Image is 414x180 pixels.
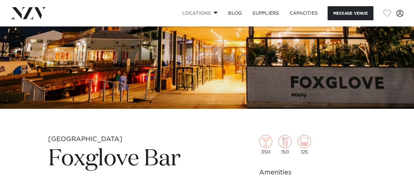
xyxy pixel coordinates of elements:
[247,6,284,20] a: SUPPLIERS
[10,7,46,19] img: nzv-logo.png
[279,135,292,148] img: dining.png
[284,6,323,20] a: Capacities
[279,135,292,155] div: 150
[259,135,272,155] div: 350
[223,6,247,20] a: BLOG
[259,168,366,177] h6: Amenities
[298,135,311,148] img: theatre.png
[48,144,213,174] h1: Foxglove Bar
[177,6,223,20] a: Locations
[328,6,373,20] button: Message Venue
[48,136,122,142] small: [GEOGRAPHIC_DATA]
[298,135,311,155] div: 125
[259,135,272,148] img: cocktail.png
